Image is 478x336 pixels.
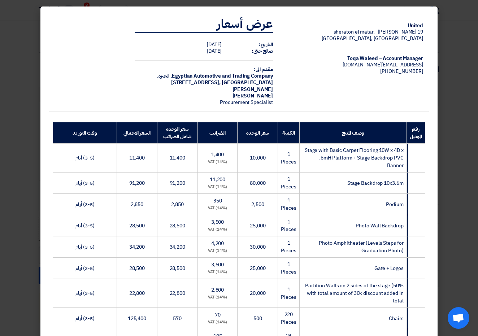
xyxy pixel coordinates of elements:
span: 2,500 [251,201,264,208]
span: Chairs [389,315,403,322]
span: 28,500 [170,265,185,272]
span: (3-5) أيام [75,179,95,187]
span: 4,200 [211,240,224,247]
span: (3-5) أيام [75,201,95,208]
span: 20,000 [250,289,265,297]
span: 19 [PERSON_NAME] -sheraton el matar, [GEOGRAPHIC_DATA], [GEOGRAPHIC_DATA] [322,28,423,42]
span: 91,200 [170,179,185,187]
div: (14%) VAT [201,248,235,254]
span: Procurement Specialist [220,99,273,106]
span: 91,200 [129,179,145,187]
span: [DATE] [207,41,221,48]
div: (14%) VAT [201,294,235,301]
span: (3-5) أيام [75,222,95,230]
span: 1 Pieces [281,239,296,254]
span: 1 Pieces [281,150,296,166]
span: 22,800 [170,289,185,297]
strong: التاريخ: [259,41,273,48]
span: الجيزة, [GEOGRAPHIC_DATA] ,[STREET_ADDRESS][PERSON_NAME] [157,72,273,93]
th: وقت التوريد [53,122,117,144]
th: الكمية [278,122,299,144]
span: 570 [173,315,182,322]
span: 1 Pieces [281,286,296,301]
span: (3-5) أيام [75,265,95,272]
span: 70 [215,311,221,319]
span: 500 [253,315,262,322]
span: 25,000 [250,265,265,272]
span: 220 Pieces [281,311,296,326]
span: 1 Pieces [281,175,296,191]
span: Gate + Logos [374,265,404,272]
div: (14%) VAT [201,184,235,190]
strong: عرض أسعار [217,15,273,32]
span: 80,000 [250,179,265,187]
span: 1,400 [211,151,224,158]
span: 350 [213,197,222,205]
div: (14%) VAT [201,227,235,233]
span: 1 Pieces [281,218,296,233]
span: 3,500 [211,261,224,269]
span: 22,800 [129,289,145,297]
span: 125,400 [128,315,146,322]
span: 1 Pieces [281,197,296,212]
span: Stage with Basic Carpet Flooring 10W x 4D x .6mH Platform + Stage Backdrop PVC Banner [305,147,404,169]
span: 28,500 [170,222,185,230]
span: (3-5) أيام [75,315,95,322]
span: (3-5) أيام [75,289,95,297]
div: (14%) VAT [201,159,235,165]
span: [DATE] [207,47,221,55]
span: 34,200 [170,243,185,251]
span: 34,200 [129,243,145,251]
span: 3,500 [211,218,224,226]
div: (14%) VAT [201,319,235,326]
div: (14%) VAT [201,269,235,275]
span: 30,000 [250,243,265,251]
th: سعر الوحدة شامل الضرائب [157,122,197,144]
span: Stage Backdrop 10x3.6m [347,179,404,187]
span: (3-5) أيام [75,154,95,162]
span: [PHONE_NUMBER] [380,67,423,75]
span: 2,850 [131,201,144,208]
th: وصف المنتج [299,122,407,144]
span: 10,000 [250,154,265,162]
th: سعر الوحدة [238,122,278,144]
div: United [284,22,423,29]
span: 11,400 [170,154,185,162]
span: 25,000 [250,222,265,230]
span: 11,200 [210,176,225,183]
span: Photo Wall Backdrop [356,222,403,230]
span: [PERSON_NAME] [233,92,273,100]
span: [EMAIL_ADDRESS][DOMAIN_NAME] [343,61,423,69]
span: 2,850 [171,201,184,208]
th: السعر الاجمالي [117,122,157,144]
strong: مقدم الى: [254,66,273,73]
span: 2,800 [211,286,224,294]
span: Egyptian Automotive and Trading Company, [170,72,273,80]
span: 1 Pieces [281,261,296,276]
th: رقم الموديل [407,122,425,144]
span: (3-5) أيام [75,243,95,251]
div: (14%) VAT [201,205,235,211]
span: Photo Amphitheater (Levels Steps for Graduation Photo) [319,239,403,254]
a: Open chat [448,307,469,329]
strong: صالح حتى: [252,47,273,55]
div: Toqa Waleed – Account Manager [284,55,423,62]
span: 28,500 [129,265,145,272]
span: 28,500 [129,222,145,230]
span: 11,400 [129,154,145,162]
span: Podium [386,201,403,208]
th: الضرائب [197,122,238,144]
span: Partition Walls on 2 sides of the stage (50% with total amount of 30k discount added in total [305,282,404,305]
